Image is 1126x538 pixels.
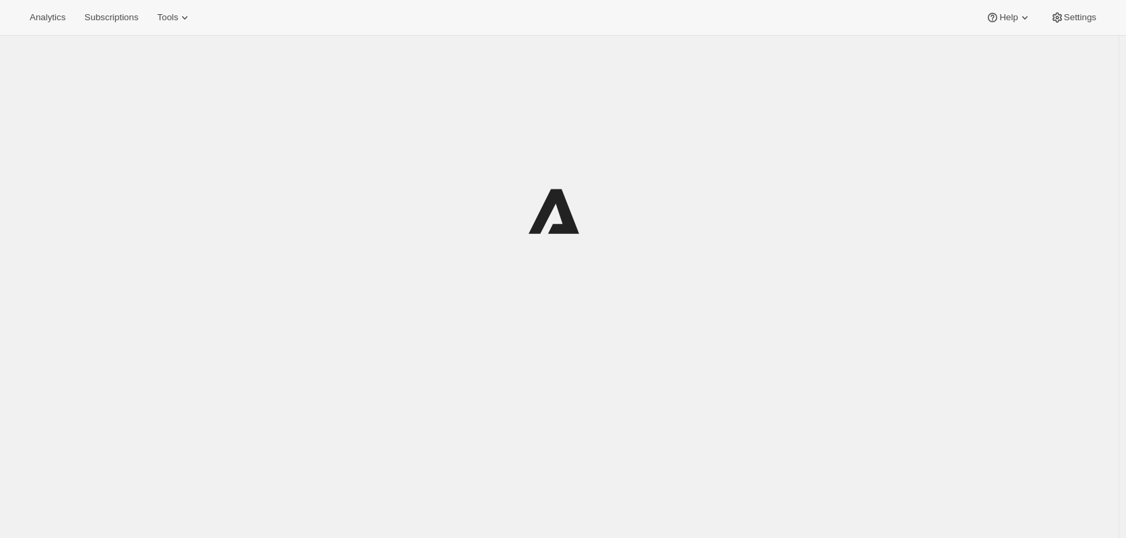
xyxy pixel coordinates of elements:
[22,8,73,27] button: Analytics
[157,12,178,23] span: Tools
[30,12,65,23] span: Analytics
[84,12,138,23] span: Subscriptions
[1064,12,1096,23] span: Settings
[1042,8,1104,27] button: Settings
[76,8,146,27] button: Subscriptions
[978,8,1039,27] button: Help
[149,8,200,27] button: Tools
[999,12,1017,23] span: Help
